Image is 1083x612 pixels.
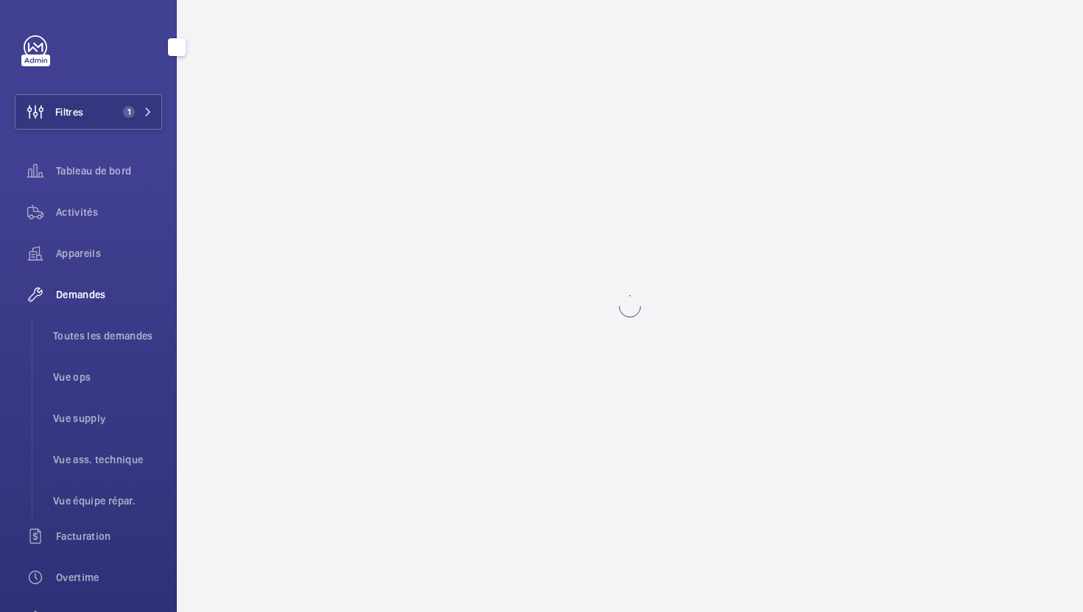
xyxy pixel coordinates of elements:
[56,246,162,261] span: Appareils
[15,94,162,130] button: Filtres1
[56,570,162,585] span: Overtime
[55,105,83,119] span: Filtres
[53,411,162,426] span: Vue supply
[53,328,162,343] span: Toutes les demandes
[56,287,162,302] span: Demandes
[56,163,162,178] span: Tableau de bord
[123,106,135,118] span: 1
[56,205,162,219] span: Activités
[53,370,162,384] span: Vue ops
[53,452,162,467] span: Vue ass. technique
[56,529,162,544] span: Facturation
[53,493,162,508] span: Vue équipe répar.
